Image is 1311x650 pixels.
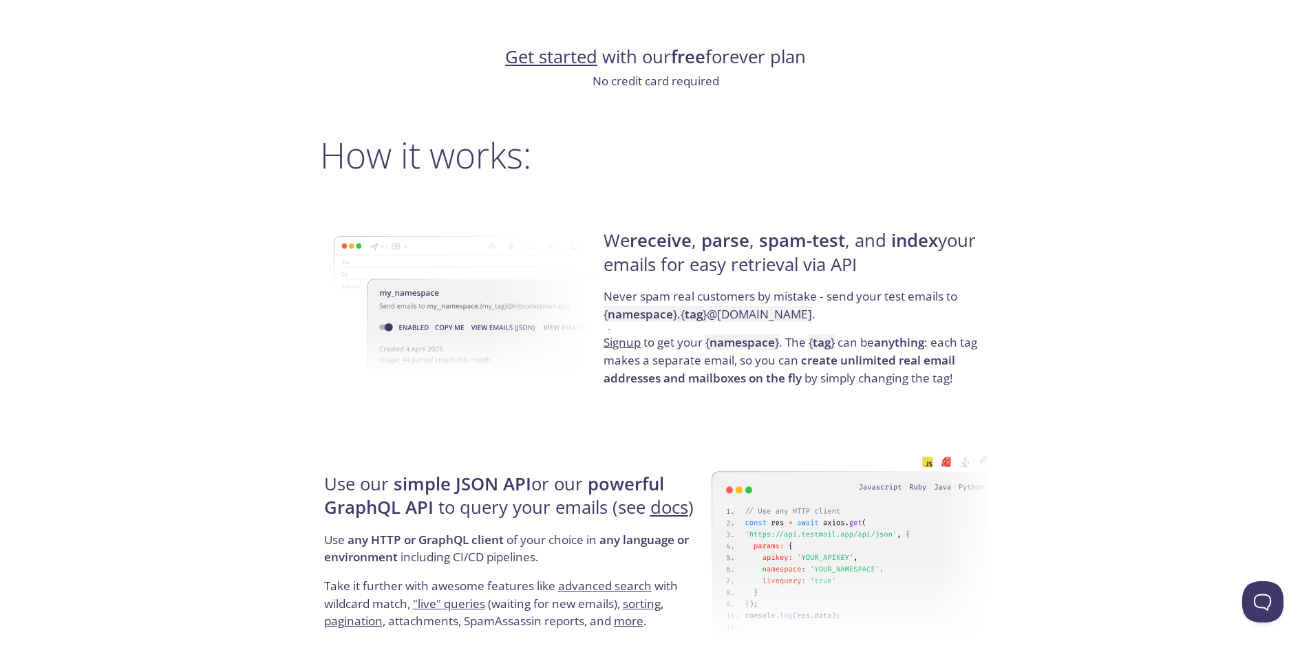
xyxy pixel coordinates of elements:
[558,578,652,594] a: advanced search
[630,228,692,252] strong: receive
[1242,581,1283,622] iframe: Help Scout Beacon - Open
[705,334,779,350] code: { }
[320,134,992,175] h2: How it works:
[505,45,597,69] a: Get started
[604,334,987,387] p: to get your . The can be : each tag makes a separate email, so you can by simply changing the tag!
[324,473,707,531] h4: Use our or our to query your emails (see )
[604,288,987,334] p: Never spam real customers by mistake - send your test emails to .
[650,495,688,519] a: docs
[334,197,614,415] img: namespace-image
[671,45,705,69] strong: free
[604,334,641,350] a: Signup
[685,306,703,322] strong: tag
[623,596,661,611] a: sorting
[324,532,689,565] strong: any language or environment
[413,596,485,611] a: "live" queries
[320,45,992,69] h4: with our forever plan
[874,334,924,350] strong: anything
[320,72,992,90] p: No credit card required
[759,228,845,252] strong: spam-test
[324,577,707,630] p: Take it further with awesome features like with wildcard match, (waiting for new emails), , , att...
[324,472,664,519] strong: powerful GraphQL API
[604,352,955,386] strong: create unlimited real email addresses and mailboxes on the fly
[604,306,812,322] code: { } . { } @[DOMAIN_NAME]
[809,334,835,350] code: { }
[701,228,749,252] strong: parse
[813,334,831,350] strong: tag
[604,229,987,288] h4: We , , , and your emails for easy retrieval via API
[891,228,938,252] strong: index
[324,531,707,577] p: Use of your choice in including CI/CD pipelines.
[710,334,775,350] strong: namespace
[608,306,673,322] strong: namespace
[394,472,531,496] strong: simple JSON API
[614,613,643,629] a: more
[324,613,383,629] a: pagination
[348,532,504,548] strong: any HTTP or GraphQL client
